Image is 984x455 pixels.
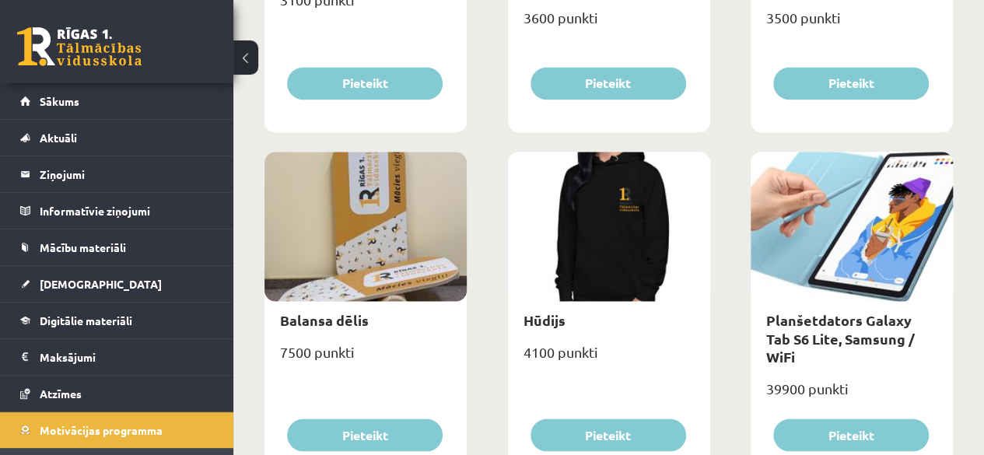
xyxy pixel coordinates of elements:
[287,418,443,451] button: Pieteikt
[20,120,214,156] a: Aktuāli
[40,339,214,375] legend: Maksājumi
[20,83,214,119] a: Sākums
[17,27,142,66] a: Rīgas 1. Tālmācības vidusskola
[766,310,915,365] a: Planšetdators Galaxy Tab S6 Lite, Samsung / WiFi
[40,156,214,192] legend: Ziņojumi
[20,193,214,229] a: Informatīvie ziņojumi
[40,193,214,229] legend: Informatīvie ziņojumi
[524,310,566,328] a: Hūdijs
[20,266,214,302] a: [DEMOGRAPHIC_DATA]
[751,375,953,414] div: 39900 punkti
[40,423,163,437] span: Motivācijas programma
[20,412,214,448] a: Motivācijas programma
[20,156,214,192] a: Ziņojumi
[508,338,710,377] div: 4100 punkti
[287,67,443,100] button: Pieteikt
[508,5,710,44] div: 3600 punkti
[20,229,214,265] a: Mācību materiāli
[751,5,953,44] div: 3500 punkti
[773,418,929,451] button: Pieteikt
[264,338,467,377] div: 7500 punkti
[20,376,214,411] a: Atzīmes
[280,310,369,328] a: Balansa dēlis
[40,94,79,108] span: Sākums
[40,313,132,327] span: Digitālie materiāli
[20,303,214,338] a: Digitālie materiāli
[20,339,214,375] a: Maksājumi
[40,240,126,254] span: Mācību materiāli
[531,418,686,451] button: Pieteikt
[40,131,77,145] span: Aktuāli
[531,67,686,100] button: Pieteikt
[40,387,82,401] span: Atzīmes
[773,67,929,100] button: Pieteikt
[40,277,162,291] span: [DEMOGRAPHIC_DATA]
